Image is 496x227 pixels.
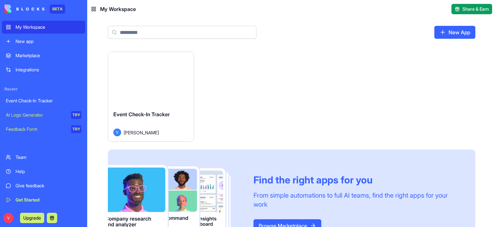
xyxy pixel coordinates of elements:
span: Event Check-In Tracker [113,111,170,118]
div: Marketplace [15,52,81,59]
button: Upgrade [20,213,44,223]
a: My Workspace [2,21,85,34]
div: TRY [71,125,81,133]
a: Marketplace [2,49,85,62]
div: From simple automations to full AI teams, find the right apps for your work [253,191,460,209]
div: Integrations [15,67,81,73]
img: logo [5,5,45,14]
div: My Workspace [15,24,81,30]
button: Share & Earn [451,4,492,14]
a: New App [434,26,475,39]
span: My Workspace [100,5,136,13]
div: Event Check-In Tracker [6,98,81,104]
span: Share & Earn [462,6,489,12]
div: Find the right apps for you [253,174,460,186]
a: Get Started [2,193,85,206]
a: BETA [5,5,65,14]
span: [PERSON_NAME] [124,129,159,136]
div: AI Logo Generator [6,112,67,118]
a: Event Check-In TrackerV[PERSON_NAME] [108,52,194,142]
div: Help [15,168,81,175]
span: Recent [2,87,85,92]
a: Feedback FormTRY [2,123,85,136]
span: V [3,213,14,223]
div: New app [15,38,81,45]
div: Give feedback [15,182,81,189]
a: Team [2,151,85,164]
a: Upgrade [20,214,44,221]
div: Team [15,154,81,160]
span: V [113,129,121,136]
a: Event Check-In Tracker [2,94,85,107]
a: New app [2,35,85,48]
div: Get Started [15,197,81,203]
div: TRY [71,111,81,119]
a: Integrations [2,63,85,76]
div: BETA [50,5,65,14]
a: Help [2,165,85,178]
a: AI Logo GeneratorTRY [2,108,85,121]
div: Feedback Form [6,126,67,132]
a: Give feedback [2,179,85,192]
